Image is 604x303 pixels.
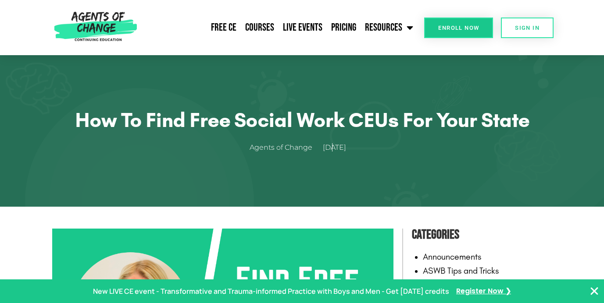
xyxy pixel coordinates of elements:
[141,17,418,39] nav: Menu
[327,17,361,39] a: Pricing
[423,265,499,276] a: ASWB Tips and Tricks
[279,17,327,39] a: Live Events
[93,285,449,298] p: New LIVE CE event - Transformative and Trauma-informed Practice with Boys and Men - Get [DATE] cr...
[424,18,493,38] a: Enroll Now
[423,251,482,262] a: Announcements
[241,17,279,39] a: Courses
[412,224,552,245] h4: Categories
[361,17,418,39] a: Resources
[250,141,321,154] a: Agents of Change
[589,286,600,296] button: Close Banner
[250,141,312,154] span: Agents of Change
[438,25,479,31] span: Enroll Now
[323,141,355,154] a: [DATE]
[456,285,511,298] a: Register Now ❯
[501,18,554,38] a: SIGN IN
[74,108,530,132] h1: How to Find Free Social Work CEUs for Your State
[323,143,346,151] time: [DATE]
[515,25,540,31] span: SIGN IN
[207,17,241,39] a: Free CE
